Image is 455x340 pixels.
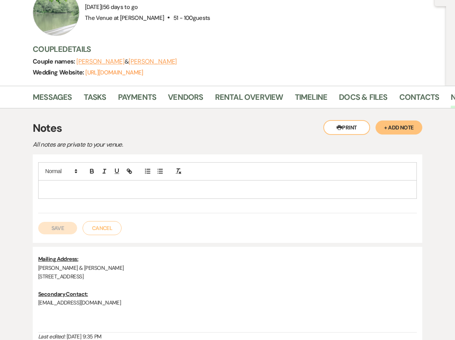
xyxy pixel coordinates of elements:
[295,91,328,108] a: Timeline
[103,3,138,11] span: 56 days to go
[38,255,78,262] u: Mailing Address:
[101,3,138,11] span: |
[173,14,210,22] span: 51 - 100 guests
[83,221,122,235] button: Cancel
[33,91,72,108] a: Messages
[33,68,85,76] span: Wedding Website:
[215,91,283,108] a: Rental Overview
[85,69,143,76] a: [URL][DOMAIN_NAME]
[376,120,422,135] button: + Add Note
[33,140,305,150] p: All notes are private to your venue.
[33,120,422,136] h3: Notes
[38,273,83,280] span: [STREET_ADDRESS]
[85,14,164,22] span: The Venue at [PERSON_NAME]
[84,91,106,108] a: Tasks
[118,91,157,108] a: Payments
[38,222,77,234] button: Save
[38,333,65,340] i: Last edited:
[33,57,76,66] span: Couple names:
[85,3,138,11] span: [DATE]
[129,58,177,65] button: [PERSON_NAME]
[38,299,121,306] span: [EMAIL_ADDRESS][DOMAIN_NAME]
[76,58,177,66] span: &
[38,290,88,297] u: Secondary Contact:
[339,91,387,108] a: Docs & Files
[168,91,203,108] a: Vendors
[399,91,439,108] a: Contacts
[38,264,124,271] span: [PERSON_NAME] & [PERSON_NAME]
[33,44,438,55] h3: Couple Details
[323,120,370,135] button: Print
[76,58,125,65] button: [PERSON_NAME]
